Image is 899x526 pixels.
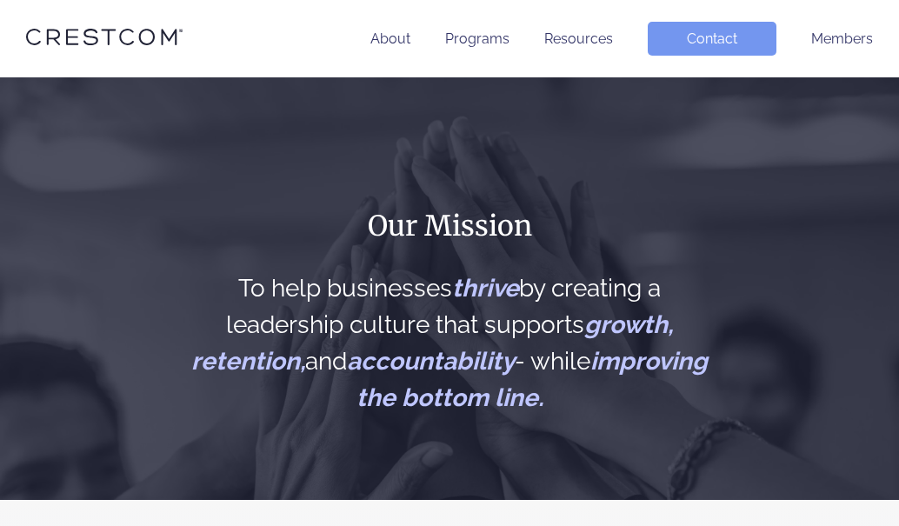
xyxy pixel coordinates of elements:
[452,274,519,303] span: thrive
[544,30,613,47] a: Resources
[370,30,410,47] a: About
[445,30,509,47] a: Programs
[811,30,873,47] a: Members
[648,22,776,56] a: Contact
[190,208,709,244] h1: Our Mission
[190,270,709,416] h2: To help businesses by creating a leadership culture that supports and - while
[347,347,515,376] span: accountability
